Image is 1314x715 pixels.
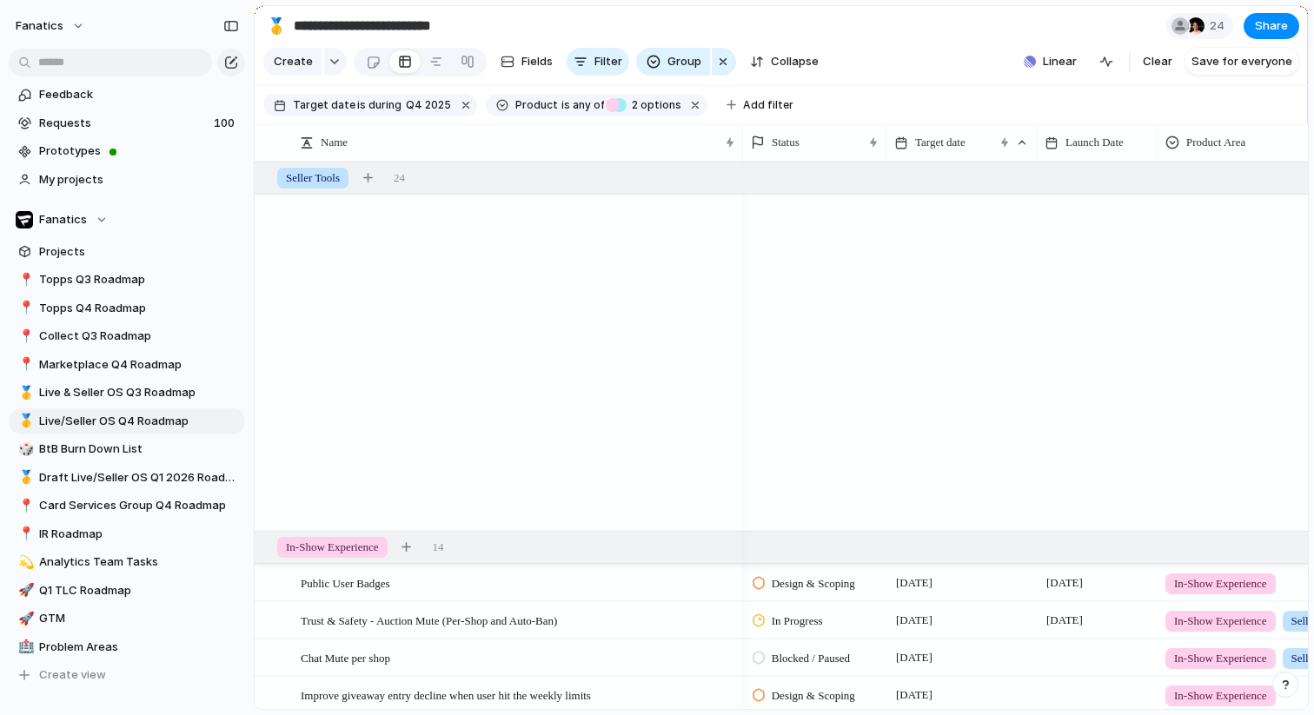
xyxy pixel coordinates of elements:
[301,610,557,630] span: Trust & Safety - Auction Mute (Per-Shop and Auto-Ban)
[18,496,30,516] div: 📍
[406,97,451,113] span: Q4 2025
[18,637,30,657] div: 🏥
[667,53,701,70] span: Group
[915,134,966,151] span: Target date
[18,524,30,544] div: 📍
[263,48,322,76] button: Create
[286,169,340,187] span: Seller Tools
[18,553,30,573] div: 💫
[39,440,239,458] span: BtB Burn Down List
[267,14,286,37] div: 🥇
[1244,13,1299,39] button: Share
[39,171,239,189] span: My projects
[9,138,245,164] a: Prototypes
[9,662,245,688] button: Create view
[301,685,591,705] span: Improve giveaway entry decline when user hit the weekly limits
[9,606,245,632] a: 🚀GTM
[1065,134,1124,151] span: Launch Date
[9,239,245,265] a: Projects
[9,110,245,136] a: Requests100
[286,539,379,556] span: In-Show Experience
[8,12,94,40] button: fanatics
[321,134,348,151] span: Name
[18,354,30,374] div: 📍
[772,575,855,593] span: Design & Scoping
[16,413,33,430] button: 🥇
[39,243,239,261] span: Projects
[1042,610,1087,631] span: [DATE]
[16,553,33,571] button: 💫
[39,328,239,345] span: Collect Q3 Roadmap
[1191,53,1292,70] span: Save for everyone
[18,298,30,318] div: 📍
[9,436,245,462] a: 🎲BtB Burn Down List
[521,53,553,70] span: Fields
[9,267,245,293] a: 📍Topps Q3 Roadmap
[9,352,245,378] a: 📍Marketplace Q4 Roadmap
[1136,48,1179,76] button: Clear
[16,328,33,345] button: 📍
[716,93,804,117] button: Add filter
[892,685,937,705] span: [DATE]
[743,48,826,76] button: Collapse
[594,53,622,70] span: Filter
[9,578,245,604] div: 🚀Q1 TLC Roadmap
[301,573,390,593] span: Public User Badges
[16,497,33,514] button: 📍
[274,53,313,70] span: Create
[394,169,405,187] span: 24
[9,323,245,349] a: 📍Collect Q3 Roadmap
[39,356,239,374] span: Marketplace Q4 Roadmap
[606,96,685,115] button: 2 options
[16,300,33,317] button: 📍
[402,96,455,115] button: Q4 2025
[494,48,560,76] button: Fields
[39,115,209,132] span: Requests
[39,211,87,228] span: Fanatics
[39,582,239,599] span: Q1 TLC Roadmap
[16,17,63,35] span: fanatics
[9,521,245,547] a: 📍IR Roadmap
[39,384,239,401] span: Live & Seller OS Q3 Roadmap
[18,440,30,460] div: 🎲
[1255,17,1288,35] span: Share
[39,413,239,430] span: Live/Seller OS Q4 Roadmap
[1174,650,1267,667] span: In-Show Experience
[1174,687,1267,705] span: In-Show Experience
[9,493,245,519] a: 📍Card Services Group Q4 Roadmap
[9,380,245,406] a: 🥇Live & Seller OS Q3 Roadmap
[18,270,30,290] div: 📍
[9,549,245,575] a: 💫Analytics Team Tasks
[18,327,30,347] div: 📍
[567,48,629,76] button: Filter
[18,609,30,629] div: 🚀
[9,408,245,434] a: 🥇Live/Seller OS Q4 Roadmap
[39,526,239,543] span: IR Roadmap
[1174,575,1267,593] span: In-Show Experience
[627,98,640,111] span: 2
[16,356,33,374] button: 📍
[9,465,245,491] a: 🥇Draft Live/Seller OS Q1 2026 Roadmap
[892,647,937,668] span: [DATE]
[561,97,570,113] span: is
[355,96,404,115] button: isduring
[772,134,800,151] span: Status
[627,97,681,113] span: options
[39,300,239,317] span: Topps Q4 Roadmap
[357,97,366,113] span: is
[9,634,245,660] a: 🏥Problem Areas
[1185,48,1299,76] button: Save for everyone
[1043,53,1077,70] span: Linear
[1042,573,1087,593] span: [DATE]
[636,48,710,76] button: Group
[39,666,106,684] span: Create view
[366,97,401,113] span: during
[515,97,558,113] span: Product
